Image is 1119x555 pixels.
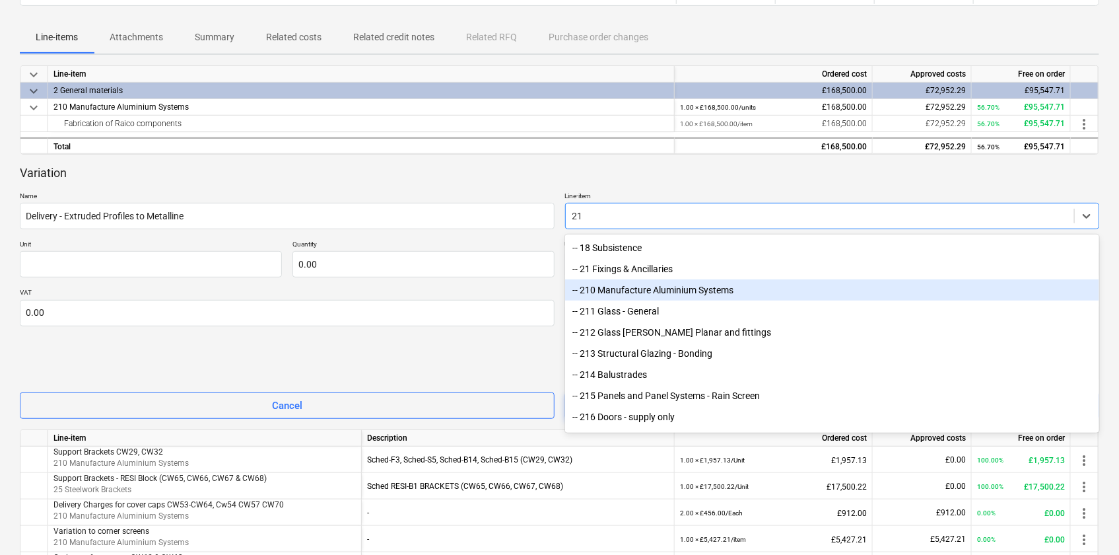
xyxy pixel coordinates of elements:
div: -- 213 Structural Glazing - Bonding [565,343,1100,364]
small: 100.00% [977,457,1003,464]
div: £1,957.13 [977,447,1065,474]
div: £1,957.13 [680,447,867,474]
div: - [367,526,669,552]
span: more_vert [1076,116,1092,132]
div: Line-item [48,66,675,83]
button: Cancel [20,392,555,419]
span: Variation to corner screens [53,527,149,536]
span: keyboard_arrow_down [26,83,42,99]
span: 210 Manufacture Aluminium Systems [53,512,189,521]
p: Unit [20,240,282,251]
div: -- 214 Balustrades [565,364,1100,385]
div: £0.00 [878,447,966,473]
span: more_vert [1076,532,1092,548]
span: Delivery Charges for cover caps CW53-CW64, Cw54 CW57 CW70 [53,500,284,509]
span: more_vert [1076,453,1092,468]
p: Related costs [266,30,322,44]
p: Line-items [36,30,78,44]
small: 1.00 × £168,500.00 / units [680,104,756,111]
div: Total [48,137,675,154]
small: 100.00% [977,483,1003,490]
span: Support Brackets CW29, CW32 [53,447,163,457]
div: 2 General materials [53,83,669,98]
small: 1.00 × £17,500.22 / Unit [680,483,749,490]
small: 2.00 × £456.00 / Each [680,509,743,517]
div: £95,547.71 [977,139,1065,155]
div: Description [362,430,675,447]
span: 210 Manufacture Aluminium Systems [53,102,189,112]
small: 0.00% [977,536,996,543]
div: -- 212 Glass Pilkington Planar and fittings [565,322,1100,343]
div: -- 215 Panels and Panel Systems - Rain Screen [565,385,1100,406]
div: £168,500.00 [680,83,867,99]
div: £72,952.29 [878,139,966,155]
p: Variation [20,165,67,181]
div: -- 216 Doors - supply only [565,406,1100,427]
span: Support Brackets - RESI Block (CW65, CW66, CW67 & CW68) [53,474,267,483]
div: £72,952.29 [878,99,966,116]
span: 25 Steelwork Brackets [53,486,131,495]
div: £912.00 [878,499,966,526]
div: £5,427.21 [680,526,867,553]
div: Line-item [48,430,362,447]
div: £72,952.29 [878,83,966,99]
div: -- 212 Glass [PERSON_NAME] Planar and fittings [565,322,1100,343]
span: keyboard_arrow_down [26,67,42,83]
div: Cancel [272,397,302,414]
small: 0.00% [977,509,996,517]
p: Related credit notes [353,30,434,44]
div: £95,547.71 [977,99,1065,116]
p: Attachments [110,30,163,44]
div: £168,500.00 [680,139,867,155]
small: 56.70% [977,104,1000,111]
div: £95,547.71 [977,116,1065,132]
div: £95,547.71 [977,83,1065,99]
div: £5,427.21 [878,526,966,552]
div: Free on order [972,430,1071,447]
div: -- 210 Manufacture Aluminium Systems [565,279,1100,301]
div: -- 217 Protective Materials [565,427,1100,449]
p: Quantity [292,240,555,251]
p: VAT [20,288,555,299]
small: 1.00 × £1,957.13 / Unit [680,457,745,464]
div: £168,500.00 [680,99,867,116]
span: 210 Manufacture Aluminium Systems [53,459,189,468]
p: Name [20,192,555,203]
span: 210 Manufacture Aluminium Systems [53,538,189,548]
span: more_vert [1076,505,1092,521]
div: £0.00 [878,473,966,499]
p: Line-item [565,192,1100,203]
div: £17,500.22 [977,473,1065,500]
div: £72,952.29 [878,116,966,132]
div: Free on order [972,66,1071,83]
p: Summary [195,30,234,44]
small: 56.70% [977,120,1000,128]
div: £912.00 [680,499,867,527]
div: £0.00 [977,526,1065,553]
div: Sched RESI-B1 BRACKETS (CW65, CW66, CW67, CW68) [367,473,669,499]
div: - [367,499,669,526]
div: Approved costs [873,430,972,447]
div: Ordered cost [675,66,873,83]
small: 1.00 × £168,500.00 / item [680,120,753,128]
span: more_vert [1076,479,1092,495]
div: -- 211 Glass - General [565,301,1100,322]
small: 1.00 × £5,427.21 / item [680,536,746,543]
div: Approved costs [873,66,972,83]
div: Fabrication of Raico components [53,116,669,131]
div: -- 21 Fixings & Ancillaries [565,258,1100,279]
div: Sched-F3, Sched-S5, Sched-B14, Sched-B15 (CW29, CW32) [367,447,669,473]
div: £17,500.22 [680,473,867,500]
span: keyboard_arrow_down [26,100,42,116]
div: £168,500.00 [680,116,867,132]
div: -- 18 Subsistence [565,237,1100,258]
small: 56.70% [977,143,1000,151]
